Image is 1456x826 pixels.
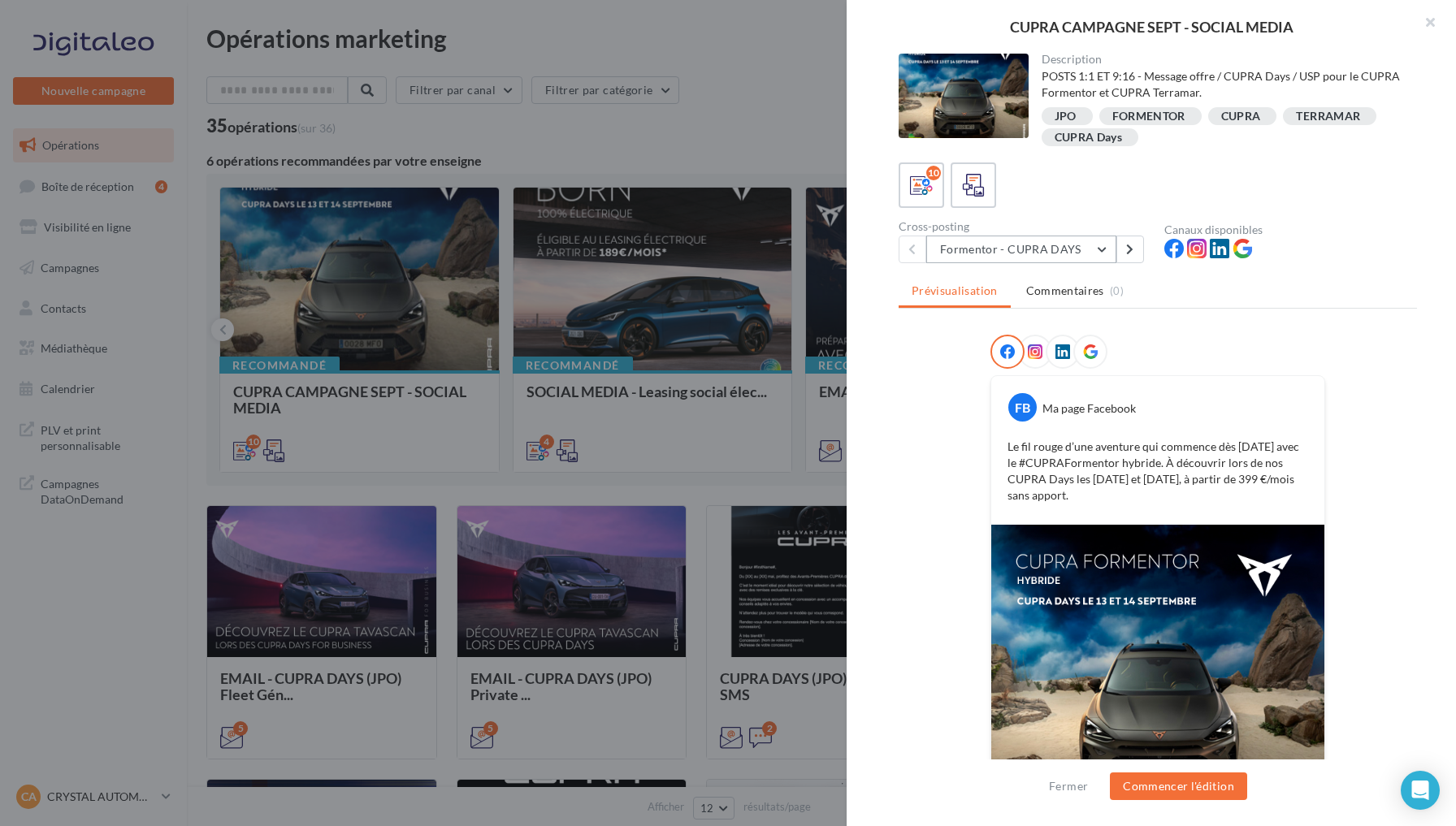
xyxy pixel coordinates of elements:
[1401,771,1440,810] div: Open Intercom Messenger
[1008,393,1037,422] div: FB
[1042,400,1136,417] div: Ma page Facebook
[1042,68,1405,101] div: POSTS 1:1 ET 9:16 - Message offre / CUPRA Days / USP pour le CUPRA Formentor et CUPRA Terramar.
[1221,110,1261,123] div: CUPRA
[926,166,941,180] div: 10
[899,221,1151,232] div: Cross-posting
[1042,54,1405,65] div: Description
[1110,772,1247,800] button: Commencer l'édition
[1112,110,1185,123] div: FORMENTOR
[1110,284,1124,297] span: (0)
[1026,283,1104,299] span: Commentaires
[1007,439,1308,504] p: Le fil rouge d’une aventure qui commence dès [DATE] avec le #CUPRAFormentor hybride. À découvrir ...
[1042,776,1094,796] button: Fermer
[1055,110,1077,123] div: JPO
[1164,224,1417,236] div: Canaux disponibles
[926,236,1116,263] button: Formentor - CUPRA DAYS
[1296,110,1360,123] div: TERRAMAR
[1055,132,1123,144] div: CUPRA Days
[873,19,1430,34] div: CUPRA CAMPAGNE SEPT - SOCIAL MEDIA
